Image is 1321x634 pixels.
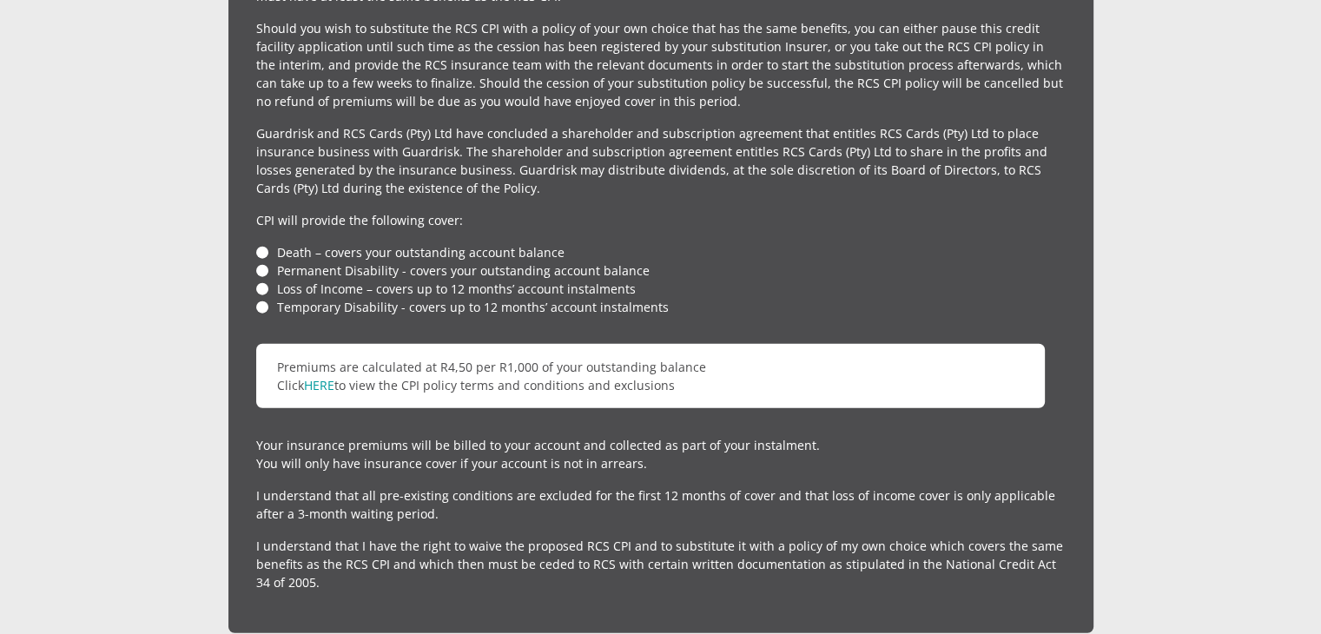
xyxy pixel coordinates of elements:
[256,124,1066,197] p: Guardrisk and RCS Cards (Pty) Ltd have concluded a shareholder and subscription agreement that en...
[256,344,1045,408] p: Premiums are calculated at R4,50 per R1,000 of your outstanding balance Click to view the CPI pol...
[256,261,1066,280] li: Permanent Disability - covers your outstanding account balance
[256,211,1066,229] p: CPI will provide the following cover:
[256,243,1066,261] li: Death – covers your outstanding account balance
[256,486,1066,523] p: I understand that all pre-existing conditions are excluded for the first 12 months of cover and t...
[256,537,1066,591] p: I understand that I have the right to waive the proposed RCS CPI and to substitute it with a poli...
[256,280,1066,298] li: Loss of Income – covers up to 12 months’ account instalments
[256,436,1066,472] p: Your insurance premiums will be billed to your account and collected as part of your instalment. ...
[256,298,1066,316] li: Temporary Disability - covers up to 12 months’ account instalments
[256,19,1066,110] p: Should you wish to substitute the RCS CPI with a policy of your own choice that has the same bene...
[304,377,334,393] a: HERE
